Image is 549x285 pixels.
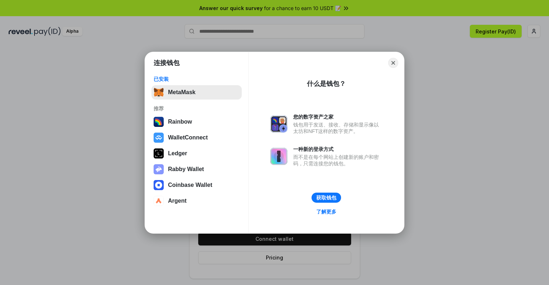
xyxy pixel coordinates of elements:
div: Ledger [168,150,187,157]
h1: 连接钱包 [154,59,180,67]
div: 推荐 [154,105,240,112]
img: svg+xml,%3Csvg%20width%3D%2228%22%20height%3D%2228%22%20viewBox%3D%220%200%2028%2028%22%20fill%3D... [154,180,164,190]
div: 什么是钱包？ [307,79,346,88]
div: WalletConnect [168,134,208,141]
button: Argent [151,194,242,208]
img: svg+xml,%3Csvg%20xmlns%3D%22http%3A%2F%2Fwww.w3.org%2F2000%2Fsvg%22%20width%3D%2228%22%20height%3... [154,148,164,158]
div: 了解更多 [316,208,336,215]
button: WalletConnect [151,130,242,145]
a: 了解更多 [312,207,341,216]
img: svg+xml,%3Csvg%20fill%3D%22none%22%20height%3D%2233%22%20viewBox%3D%220%200%2035%2033%22%20width%... [154,87,164,97]
div: MetaMask [168,89,195,96]
div: Argent [168,198,187,204]
div: 而不是在每个网站上创建新的账户和密码，只需连接您的钱包。 [293,154,382,167]
button: Rainbow [151,115,242,129]
div: 已安装 [154,76,240,82]
img: svg+xml,%3Csvg%20width%3D%22120%22%20height%3D%22120%22%20viewBox%3D%220%200%20120%20120%22%20fil... [154,117,164,127]
img: svg+xml,%3Csvg%20xmlns%3D%22http%3A%2F%2Fwww.w3.org%2F2000%2Fsvg%22%20fill%3D%22none%22%20viewBox... [270,115,287,133]
div: 钱包用于发送、接收、存储和显示像以太坊和NFT这样的数字资产。 [293,121,382,134]
div: Rabby Wallet [168,166,204,173]
div: 您的数字资产之家 [293,114,382,120]
div: 一种新的登录方式 [293,146,382,152]
div: Coinbase Wallet [168,182,212,188]
button: Ledger [151,146,242,161]
img: svg+xml,%3Csvg%20xmlns%3D%22http%3A%2F%2Fwww.w3.org%2F2000%2Fsvg%22%20fill%3D%22none%22%20viewBox... [270,148,287,165]
button: MetaMask [151,85,242,100]
img: svg+xml,%3Csvg%20width%3D%2228%22%20height%3D%2228%22%20viewBox%3D%220%200%2028%2028%22%20fill%3D... [154,196,164,206]
div: 获取钱包 [316,194,336,201]
button: 获取钱包 [312,193,341,203]
button: Close [388,58,398,68]
img: svg+xml,%3Csvg%20width%3D%2228%22%20height%3D%2228%22%20viewBox%3D%220%200%2028%2028%22%20fill%3D... [154,133,164,143]
div: Rainbow [168,119,192,125]
img: svg+xml,%3Csvg%20xmlns%3D%22http%3A%2F%2Fwww.w3.org%2F2000%2Fsvg%22%20fill%3D%22none%22%20viewBox... [154,164,164,174]
button: Coinbase Wallet [151,178,242,192]
button: Rabby Wallet [151,162,242,176]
